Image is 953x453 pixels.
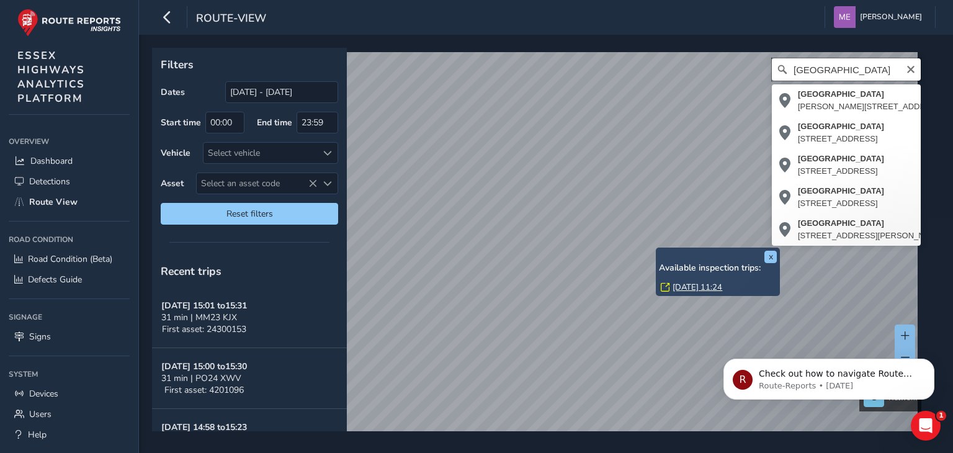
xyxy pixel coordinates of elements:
[9,404,130,424] a: Users
[161,203,338,225] button: Reset filters
[29,388,58,400] span: Devices
[936,411,946,421] span: 1
[29,196,78,208] span: Route View
[317,173,338,194] div: Select an asset code
[28,429,47,441] span: Help
[161,264,221,279] span: Recent trips
[9,249,130,269] a: Road Condition (Beta)
[28,253,112,265] span: Road Condition (Beta)
[9,365,130,383] div: System
[161,86,185,98] label: Dates
[161,312,237,323] span: 31 min | MM23 KJX
[161,56,338,73] p: Filters
[659,263,777,274] h6: Available inspection trips:
[798,88,944,101] div: [GEOGRAPHIC_DATA]
[798,153,884,165] div: [GEOGRAPHIC_DATA]
[9,308,130,326] div: Signage
[161,361,247,372] strong: [DATE] 15:00 to 15:30
[9,269,130,290] a: Defects Guide
[798,101,944,113] div: [PERSON_NAME][STREET_ADDRESS]
[17,48,85,105] span: ESSEX HIGHWAYS ANALYTICS PLATFORM
[17,9,121,37] img: rr logo
[156,52,918,446] canvas: Map
[911,411,941,441] iframe: Intercom live chat
[257,117,292,128] label: End time
[798,185,884,197] div: [GEOGRAPHIC_DATA]
[197,173,317,194] span: Select an asset code
[162,323,246,335] span: First asset: 24300153
[764,251,777,263] button: x
[161,421,247,433] strong: [DATE] 14:58 to 15:23
[798,120,884,133] div: [GEOGRAPHIC_DATA]
[834,6,926,28] button: [PERSON_NAME]
[29,176,70,187] span: Detections
[798,133,884,145] div: [STREET_ADDRESS]
[798,165,884,177] div: [STREET_ADDRESS]
[834,6,856,28] img: diamond-layout
[30,155,73,167] span: Dashboard
[164,384,244,396] span: First asset: 4201096
[196,11,266,28] span: route-view
[9,132,130,151] div: Overview
[860,6,922,28] span: [PERSON_NAME]
[161,372,241,384] span: 31 min | PO24 XWV
[9,383,130,404] a: Devices
[9,151,130,171] a: Dashboard
[161,147,190,159] label: Vehicle
[9,326,130,347] a: Signs
[170,208,329,220] span: Reset filters
[906,63,916,74] button: Clear
[772,58,921,81] input: Search
[9,171,130,192] a: Detections
[152,348,347,409] button: [DATE] 15:00 to15:3031 min | PO24 XWVFirst asset: 4201096
[161,117,201,128] label: Start time
[161,300,247,312] strong: [DATE] 15:01 to 15:31
[9,424,130,445] a: Help
[152,287,347,348] button: [DATE] 15:01 to15:3131 min | MM23 KJXFirst asset: 24300153
[798,197,884,210] div: [STREET_ADDRESS]
[28,274,82,285] span: Defects Guide
[29,331,51,343] span: Signs
[204,143,317,163] div: Select vehicle
[673,282,722,293] a: [DATE] 11:24
[705,333,953,419] iframe: Intercom notifications message
[29,408,51,420] span: Users
[9,192,130,212] a: Route View
[161,177,184,189] label: Asset
[9,230,130,249] div: Road Condition
[798,230,944,242] div: [STREET_ADDRESS][PERSON_NAME]
[798,217,944,230] div: [GEOGRAPHIC_DATA]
